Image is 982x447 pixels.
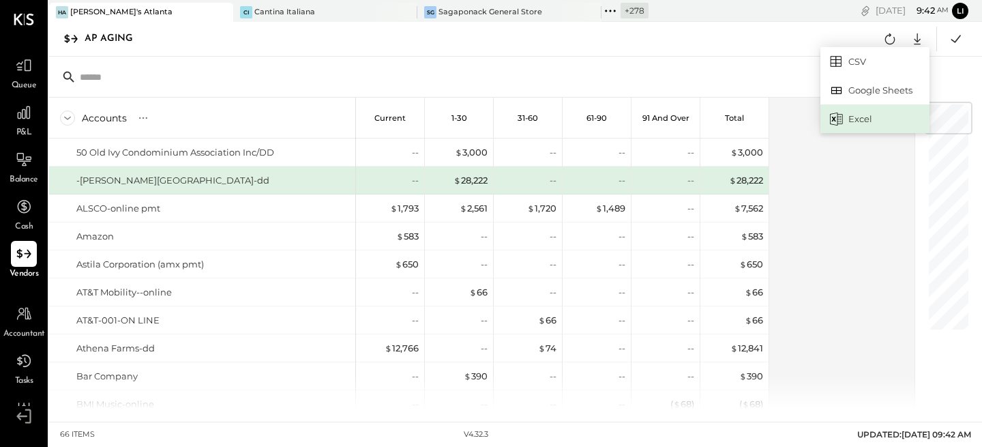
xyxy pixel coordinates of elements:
[1,53,47,92] a: Queue
[15,375,33,388] span: Tasks
[10,268,39,280] span: Vendors
[527,202,556,215] div: 1,720
[10,174,38,186] span: Balance
[619,258,625,271] div: --
[730,342,763,355] div: 12,841
[595,202,625,215] div: 1,489
[254,7,315,18] div: Cantina Italiana
[687,314,694,327] div: --
[481,314,488,327] div: --
[455,147,462,158] span: $
[538,315,546,326] span: $
[481,258,488,271] div: --
[550,398,556,411] div: --
[481,230,488,243] div: --
[60,429,95,440] div: 66 items
[550,146,556,159] div: --
[673,399,681,409] span: $
[857,429,971,439] span: UPDATED: [DATE] 09:42 AM
[395,258,419,271] div: 650
[464,429,488,440] div: v 4.32.3
[859,3,872,18] div: copy link
[687,342,694,355] div: --
[642,113,689,123] p: 91 and Over
[469,286,488,299] div: 66
[76,174,269,187] div: -[PERSON_NAME][GEOGRAPHIC_DATA]-dd
[741,230,763,243] div: 583
[820,76,929,104] div: Google Sheets
[412,146,419,159] div: --
[1,348,47,388] a: Tasks
[550,230,556,243] div: --
[412,370,419,383] div: --
[385,342,419,355] div: 12,766
[76,146,274,159] div: 50 Old Ivy Condominium Association Inc/DD
[538,314,556,327] div: 66
[481,342,488,355] div: --
[460,203,467,214] span: $
[742,399,749,409] span: $
[412,398,419,411] div: --
[1,100,47,139] a: P&L
[76,314,160,327] div: AT&T-001-ON LINE
[745,286,763,299] div: 66
[619,230,625,243] div: --
[550,258,556,271] div: --
[619,314,625,327] div: --
[412,286,419,299] div: --
[687,174,694,187] div: --
[469,287,477,298] span: $
[451,113,467,123] p: 1-30
[3,328,45,341] span: Accountant
[424,6,436,18] div: SG
[12,80,37,92] span: Queue
[1,241,47,280] a: Vendors
[240,6,252,18] div: CI
[395,259,402,270] span: $
[390,203,398,214] span: $
[412,314,419,327] div: --
[455,146,488,159] div: 3,000
[538,343,546,354] span: $
[687,230,694,243] div: --
[15,221,33,233] span: Cash
[687,146,694,159] div: --
[396,231,404,242] span: $
[453,175,461,186] span: $
[619,286,625,299] div: --
[619,370,625,383] div: --
[619,342,625,355] div: --
[586,113,607,123] p: 61-90
[550,174,556,187] div: --
[453,174,488,187] div: 28,222
[876,4,949,17] div: [DATE]
[687,202,694,215] div: --
[952,3,968,19] button: Li
[730,146,763,159] div: 3,000
[76,258,204,271] div: Astila Corporation (amx pmt)
[730,343,738,354] span: $
[745,314,763,327] div: 66
[464,371,471,381] span: $
[745,315,752,326] span: $
[390,202,419,215] div: 1,793
[538,342,556,355] div: 74
[739,371,747,381] span: $
[687,286,694,299] div: --
[76,370,138,383] div: Bar Company
[412,174,419,187] div: --
[16,127,32,139] span: P&L
[374,113,406,123] p: Current
[729,175,736,186] span: $
[621,3,649,18] div: + 278
[937,5,949,15] span: am
[734,202,763,215] div: 7,562
[619,174,625,187] div: --
[1,301,47,341] a: Accountant
[687,258,694,271] div: --
[739,370,763,383] div: 390
[76,398,154,411] div: BMI Music-online
[725,113,744,123] p: Total
[76,342,155,355] div: Athena Farms-dd
[481,398,488,411] div: --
